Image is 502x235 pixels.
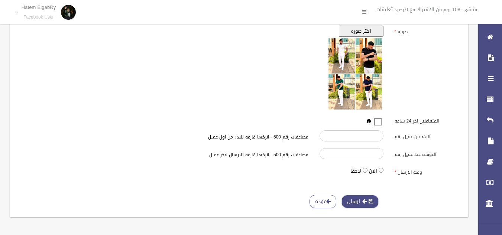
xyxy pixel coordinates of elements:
label: التوقف عند عميل رقم [389,148,464,159]
label: الان [369,167,377,176]
label: لاحقا [350,167,361,176]
label: البدء من عميل رقم [389,130,464,141]
button: اختر صوره [339,26,383,37]
h6: مضاعفات رقم 500 - اتركها فارغه للارسال لاخر عميل [132,153,308,157]
label: وقت الارسال [389,166,464,177]
button: ارسال [341,195,379,209]
p: Hatem ElgabRy [22,4,56,10]
h6: مضاعفات رقم 500 - اتركها فارغه للبدء من اول عميل [132,135,308,140]
label: المتفاعلين اخر 24 ساعه [389,115,464,125]
a: عوده [310,195,336,209]
label: صوره [389,26,464,36]
small: Facebook User [22,14,56,20]
img: معاينه الصوره [327,37,383,111]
